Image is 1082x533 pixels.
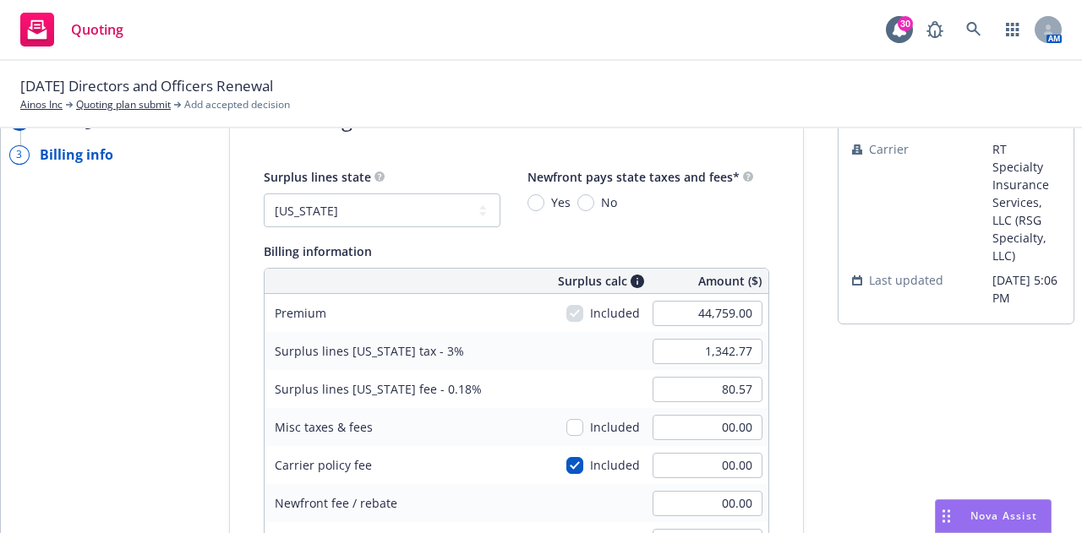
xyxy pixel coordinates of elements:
input: 0.00 [653,491,762,516]
input: No [577,194,594,211]
span: Nova Assist [970,509,1037,523]
a: Quoting plan submit [76,97,171,112]
span: Amount ($) [698,272,762,290]
a: Report a Bug [918,13,952,46]
span: Newfront fee / rebate [275,495,397,511]
span: Surplus calc [558,272,627,290]
button: Nova Assist [935,499,1052,533]
input: 0.00 [653,339,762,364]
span: Last updated [869,271,943,289]
span: Premium [275,305,326,321]
span: Included [590,418,640,436]
span: Surplus lines [US_STATE] tax - 3% [275,343,464,359]
span: Newfront pays state taxes and fees* [527,169,740,185]
div: Billing info [40,144,113,165]
input: 0.00 [653,453,762,478]
span: Surplus lines [US_STATE] fee - 0.18% [275,381,482,397]
span: Add accepted decision [184,97,290,112]
a: Quoting [14,6,130,53]
a: Ainos Inc [20,97,63,112]
span: Yes [551,193,571,211]
input: Yes [527,194,544,211]
span: Carrier [869,140,909,158]
div: Drag to move [936,500,957,532]
div: 3 [9,145,30,165]
div: 30 [898,16,913,31]
span: Misc taxes & fees [275,419,373,435]
input: 0.00 [653,301,762,326]
span: No [601,193,617,211]
span: Included [590,456,640,474]
span: Surplus lines state [264,169,371,185]
input: 0.00 [653,377,762,402]
span: [DATE] Directors and Officers Renewal [20,75,273,97]
a: Search [957,13,991,46]
input: 0.00 [653,415,762,440]
span: Included [590,304,640,322]
span: Billing information [264,243,372,259]
span: [DATE] 5:06 PM [992,271,1060,307]
span: Carrier policy fee [275,457,372,473]
a: Switch app [996,13,1030,46]
span: Quoting [71,23,123,36]
span: RT Specialty Insurance Services, LLC (RSG Specialty, LLC) [992,140,1060,264]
